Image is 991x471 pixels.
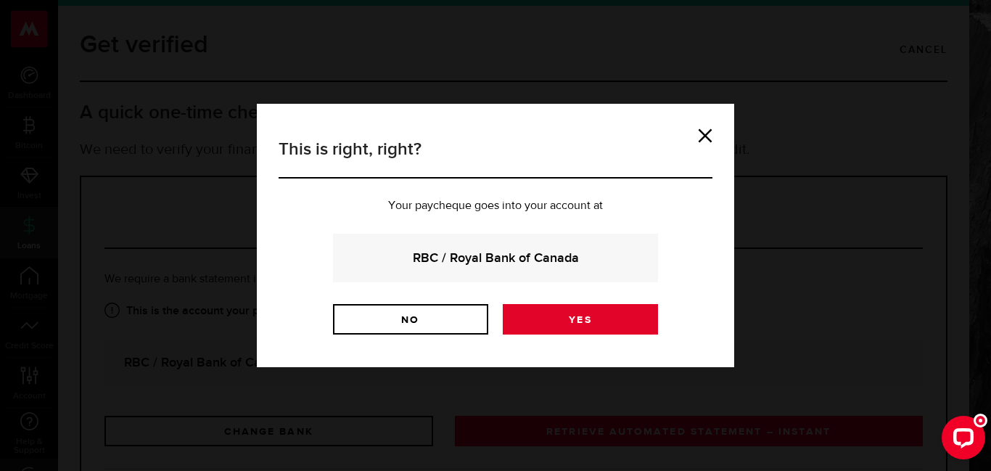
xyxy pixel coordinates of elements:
[333,304,488,335] a: No
[503,304,658,335] a: Yes
[930,410,991,471] iframe: LiveChat chat widget
[353,248,638,268] strong: RBC / Royal Bank of Canada
[279,136,712,179] h3: This is right, right?
[279,200,712,212] p: Your paycheque goes into your account at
